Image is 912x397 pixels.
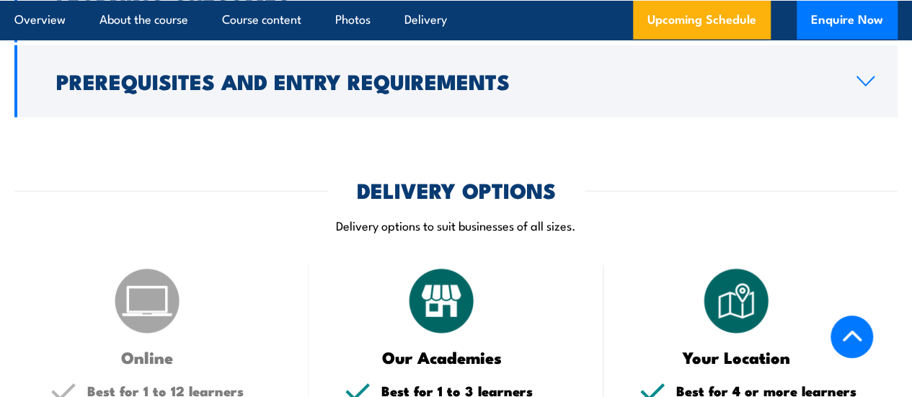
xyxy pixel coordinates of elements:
p: Delivery options to suit businesses of all sizes. [14,217,898,233]
h2: DELIVERY OPTIONS [357,180,556,199]
h3: Our Academies [345,349,538,365]
a: Prerequisites and Entry Requirements [14,45,898,117]
h2: Prerequisites and Entry Requirements [56,71,833,90]
h3: Online [50,349,244,365]
h3: Your Location [639,349,833,365]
